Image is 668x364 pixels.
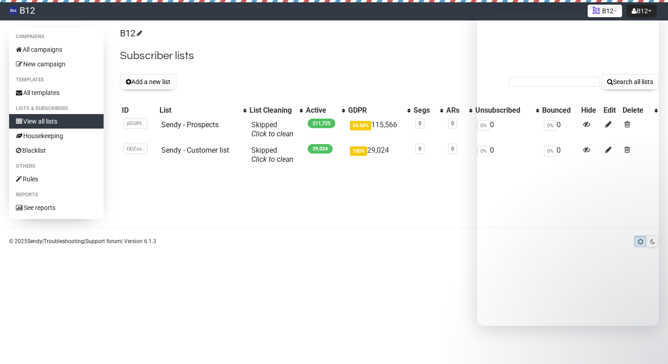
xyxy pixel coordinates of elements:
[9,129,104,143] a: Housekeeping
[27,238,42,244] a: Sendy
[451,146,454,152] a: 0
[9,161,104,172] li: Others
[85,238,121,244] a: Support forum
[419,146,421,152] a: 0
[451,120,454,126] a: 0
[419,120,421,126] a: 0
[350,121,371,130] span: 54.58%
[308,144,333,154] span: 29,024
[474,117,541,142] td: 0
[120,28,141,39] a: B12
[414,106,435,115] div: Segs
[161,120,219,129] a: Sendy - Prospects
[637,333,659,355] iframe: Intercom live chat
[158,104,248,117] th: List: No sort applied, activate to apply an ascending sort
[122,106,156,115] div: ID
[120,48,659,64] h2: Subscriber lists
[124,144,148,154] span: DDZss..
[593,7,600,14] img: 1.png
[9,189,104,200] li: Reports
[251,130,294,138] a: Click to clean
[251,155,294,164] a: Click to clean
[9,236,156,246] p: © 2025 | | | Version 6.1.3
[350,146,367,156] span: 100%
[308,119,335,128] span: 211,725
[346,104,412,117] th: GDPR: No sort applied, activate to apply an ascending sort
[9,114,104,129] a: View all lists
[9,200,104,215] a: See reports
[160,106,239,115] div: List
[251,146,294,164] span: Skipped
[444,104,474,117] th: ARs: No sort applied, activate to apply an ascending sort
[304,104,346,117] th: Active: No sort applied, activate to apply an ascending sort
[306,106,337,115] div: Active
[249,106,295,115] div: List Cleaning
[44,238,84,244] a: Troubleshooting
[346,117,412,142] td: 115,566
[120,74,176,90] button: Add a new list
[251,120,294,138] span: Skipped
[9,42,104,57] a: All campaigns
[627,5,657,17] button: B12
[9,172,104,186] a: Rules
[348,106,403,115] div: GDPR
[124,118,147,129] span: pSG89..
[9,143,104,158] a: Blacklist
[248,104,304,117] th: List Cleaning: No sort applied, activate to apply an ascending sort
[9,85,104,100] a: All templates
[9,75,104,85] li: Templates
[477,9,659,326] iframe: Intercom live chat
[588,5,622,17] button: B12
[474,142,541,168] td: 0
[446,106,464,115] div: ARs
[161,146,229,155] a: Sendy - Customer list
[412,104,444,117] th: Segs: No sort applied, activate to apply an ascending sort
[475,106,532,115] div: Unsubscribed
[474,104,541,117] th: Unsubscribed: No sort applied, activate to apply an ascending sort
[9,6,17,15] img: 83d8429b531d662e2d1277719739fdde
[346,142,412,168] td: 29,024
[120,104,158,117] th: ID: No sort applied, sorting is disabled
[9,57,104,71] a: New campaign
[9,103,104,114] li: Lists & subscribers
[9,31,104,42] li: Campaigns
